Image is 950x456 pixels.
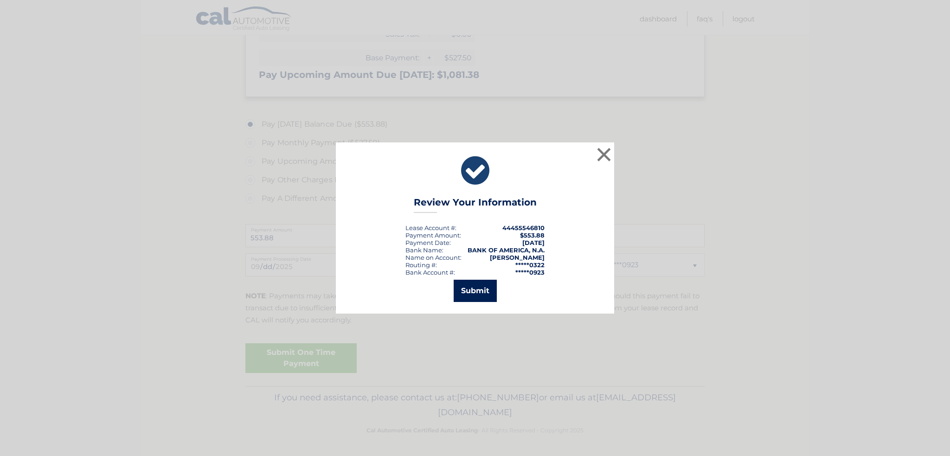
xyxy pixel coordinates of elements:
[520,231,545,239] span: $553.88
[405,254,462,261] div: Name on Account:
[405,261,437,269] div: Routing #:
[405,239,451,246] div: :
[595,145,613,164] button: ×
[502,224,545,231] strong: 44455546810
[490,254,545,261] strong: [PERSON_NAME]
[405,224,456,231] div: Lease Account #:
[454,280,497,302] button: Submit
[405,231,461,239] div: Payment Amount:
[405,269,455,276] div: Bank Account #:
[468,246,545,254] strong: BANK OF AMERICA, N.A.
[522,239,545,246] span: [DATE]
[405,246,443,254] div: Bank Name:
[405,239,449,246] span: Payment Date
[414,197,537,213] h3: Review Your Information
